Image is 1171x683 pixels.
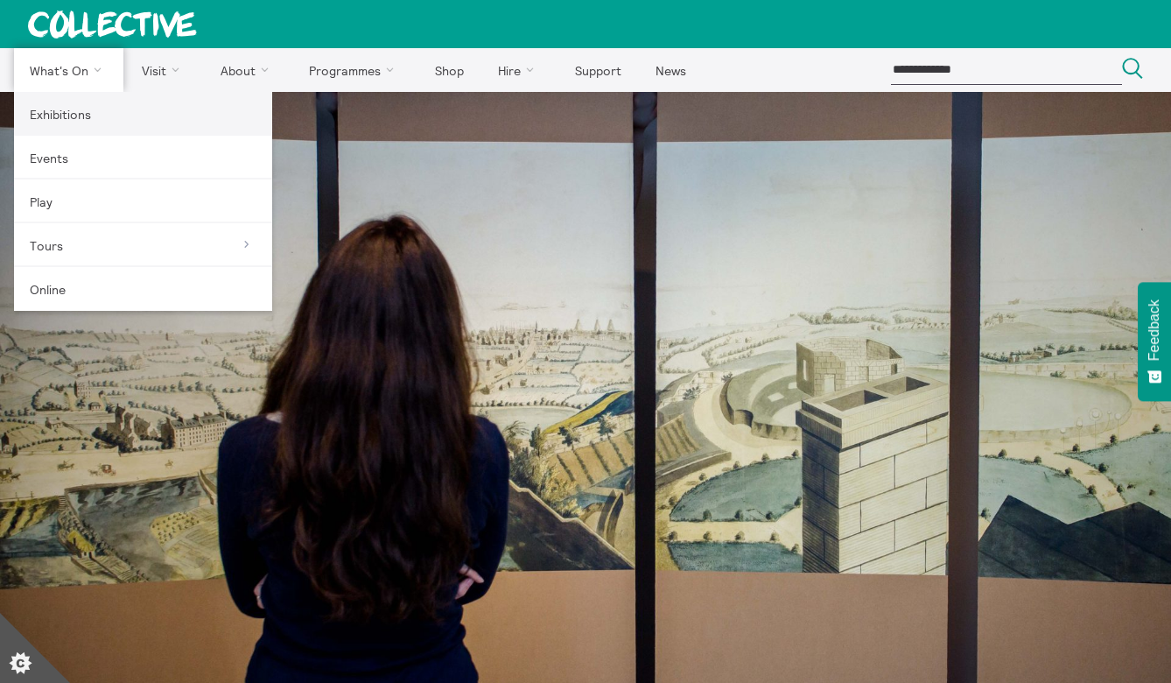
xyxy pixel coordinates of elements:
button: Feedback - Show survey [1138,282,1171,401]
a: Support [559,48,636,92]
a: Exhibitions [14,92,272,136]
a: Events [14,136,272,180]
a: Hire [483,48,557,92]
a: What's On [14,48,123,92]
a: About [205,48,291,92]
a: Programmes [294,48,417,92]
a: Play [14,180,272,223]
a: Shop [419,48,479,92]
a: News [640,48,701,92]
a: Visit [127,48,202,92]
a: Online [14,267,272,311]
a: Tours [14,223,272,267]
span: Feedback [1146,299,1162,361]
